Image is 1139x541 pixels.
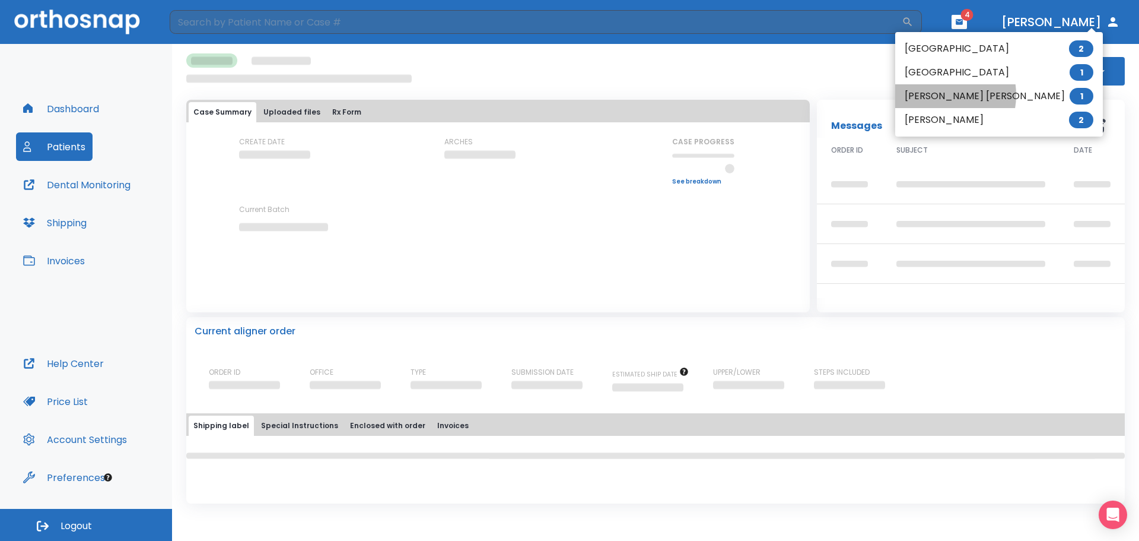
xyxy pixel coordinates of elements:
span: 2 [1069,40,1093,57]
span: 1 [1070,88,1093,105]
li: [GEOGRAPHIC_DATA] [895,37,1103,61]
span: 1 [1070,64,1093,81]
li: [PERSON_NAME] [895,108,1103,132]
div: Open Intercom Messenger [1099,501,1127,529]
span: 2 [1069,112,1093,128]
li: [GEOGRAPHIC_DATA] [895,61,1103,84]
li: [PERSON_NAME] [PERSON_NAME] [895,84,1103,108]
